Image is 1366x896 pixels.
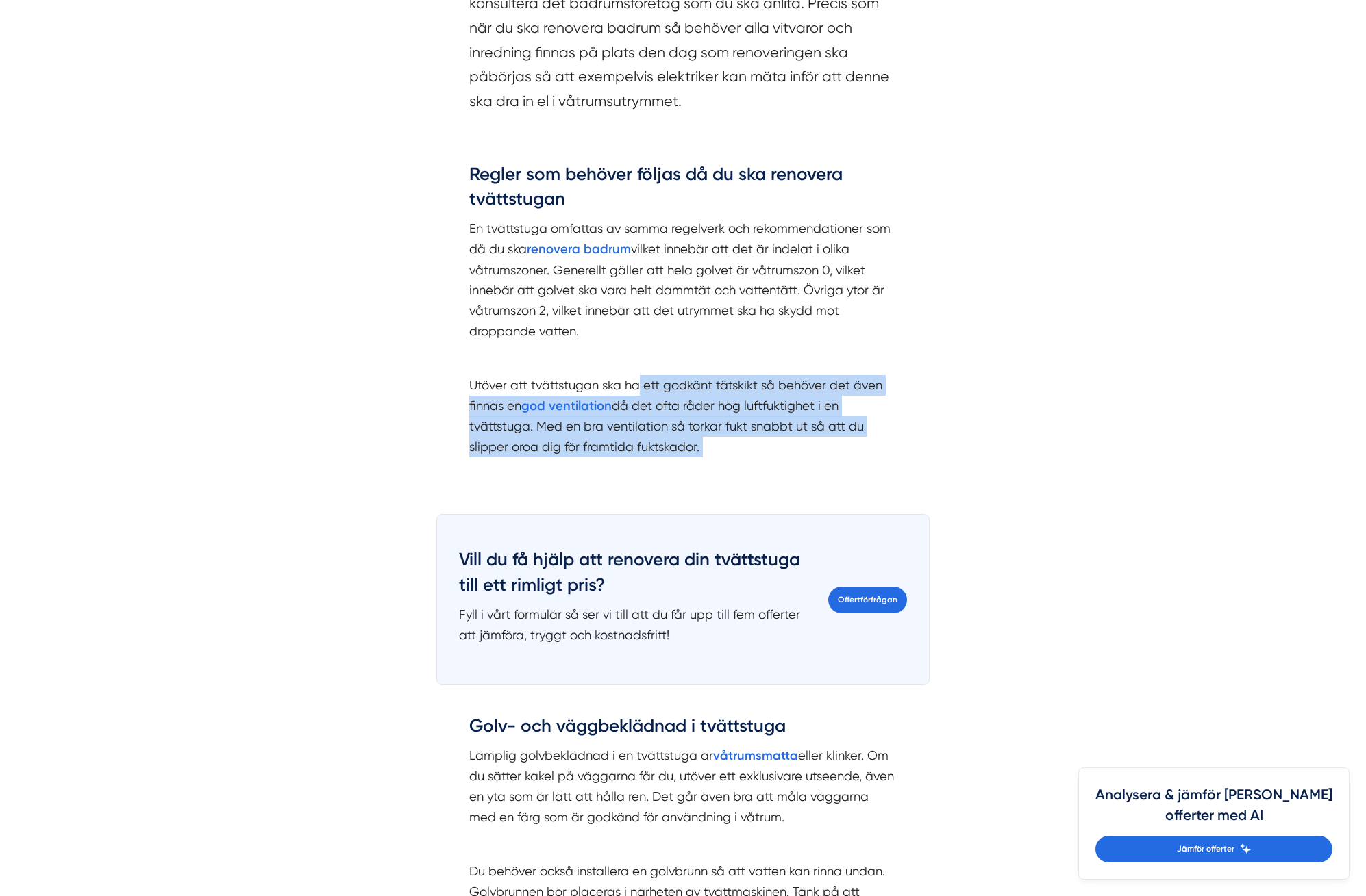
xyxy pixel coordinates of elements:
a: Offertförfrågan [828,587,907,613]
h3: Regler som behöver följas då du ska renovera tvättstugan [469,162,897,218]
a: våtrumsmatta [713,748,798,763]
p: Lämplig golvbeklädnad i en tvättstuga är eller klinker. Om du sätter kakel på väggarna får du, ut... [469,745,897,828]
a: renovera badrum [527,242,631,256]
strong: renovera badrum [527,242,631,257]
strong: våtrumsmatta [713,748,798,763]
h4: Analysera & jämför [PERSON_NAME] offerter med AI [1095,784,1332,836]
p: Fyll i vårt formulär så ser vi till att du får upp till fem offerter att jämföra, tryggt och kost... [459,604,812,645]
a: god ventilation [521,398,612,413]
h3: Vill du få hjälp att renovera din tvättstuga till ett rimligt pris? [459,548,812,604]
a: Jämför offerter [1095,836,1332,862]
p: Utöver att tvättstugan ska ha ett godkänt tätskikt så behöver det även finnas en då det ofta råde... [469,375,897,477]
span: Jämför offerter [1177,843,1234,856]
p: En tvättstuga omfattas av samma regelverk och rekommendationer som då du ska vilket innebär att d... [469,218,897,341]
h3: Golv- och väggbeklädnad i tvättstuga [469,714,897,745]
